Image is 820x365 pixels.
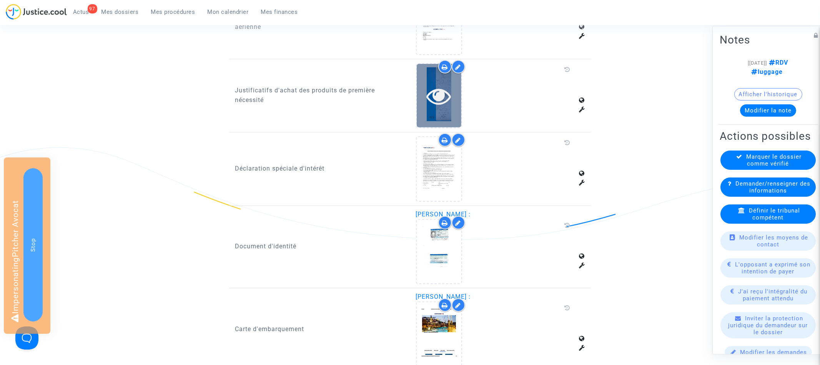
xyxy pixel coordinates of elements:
[4,157,50,334] div: Impersonating
[261,8,298,15] span: Mes finances
[749,207,800,221] span: Définir le tribunal compétent
[740,234,808,248] span: Modifier les moyens de contact
[6,4,67,20] img: jc-logo.svg
[208,8,249,15] span: Mon calendrier
[767,59,788,66] span: RDV
[73,8,89,15] span: Actus
[729,315,808,336] span: Inviter la protection juridique du demandeur sur le dossier
[201,6,255,18] a: Mon calendrier
[748,60,767,66] span: [[DATE]]
[720,33,817,47] h2: Notes
[95,6,145,18] a: Mes dossiers
[67,6,95,18] a: 97Actus
[255,6,304,18] a: Mes finances
[235,241,404,251] p: Document d'identité
[740,349,807,356] span: Modifier les demandes
[738,288,808,302] span: J'ai reçu l'intégralité du paiement attendu
[416,293,471,300] span: [PERSON_NAME] :
[720,129,817,143] h2: Actions possibles
[151,8,195,15] span: Mes procédures
[30,238,37,251] span: Stop
[752,68,783,75] span: luggage
[15,326,38,350] iframe: Help Scout Beacon - Open
[416,211,471,218] span: [PERSON_NAME] :
[740,104,796,117] button: Modifier la note
[235,164,404,173] p: Déclaration spéciale d'intérêt
[747,153,802,167] span: Marquer le dossier comme vérifié
[734,88,802,100] button: Afficher l'historique
[235,85,404,105] p: Justificatifs d'achat des produits de première nécessité
[235,324,404,334] p: Carte d'embarquement
[101,8,139,15] span: Mes dossiers
[735,261,811,275] span: L'opposant a exprimé son intention de payer
[145,6,201,18] a: Mes procédures
[735,180,810,194] span: Demander/renseigner des informations
[23,168,43,321] button: Stop
[88,4,97,13] div: 97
